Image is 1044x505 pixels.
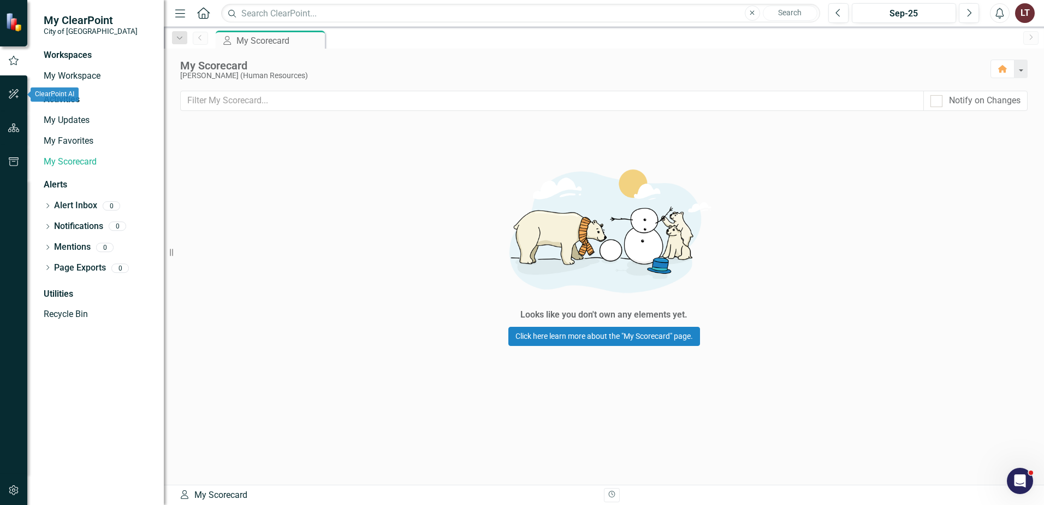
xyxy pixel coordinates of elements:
[508,327,700,346] a: Click here learn more about the "My Scorecard" page.
[54,199,97,212] a: Alert Inbox
[44,179,153,191] div: Alerts
[44,288,153,301] div: Utilities
[180,72,980,80] div: [PERSON_NAME] (Human Resources)
[54,262,106,274] a: Page Exports
[221,4,820,23] input: Search ClearPoint...
[236,34,322,48] div: My Scorecard
[763,5,817,21] button: Search
[180,91,924,111] input: Filter My Scorecard...
[44,70,153,83] a: My Workspace
[520,309,687,321] div: Looks like you don't own any elements yet.
[44,156,153,168] a: My Scorecard
[949,95,1021,107] div: Notify on Changes
[179,489,596,502] div: My Scorecard
[440,154,768,306] img: Getting started
[180,60,980,72] div: My Scorecard
[103,201,120,210] div: 0
[44,114,153,127] a: My Updates
[111,263,129,273] div: 0
[54,241,91,254] a: Mentions
[44,27,138,36] small: City of [GEOGRAPHIC_DATA]
[44,14,138,27] span: My ClearPoint
[5,12,25,31] img: ClearPoint Strategy
[44,49,92,62] div: Workspaces
[1007,468,1033,494] iframe: Intercom live chat
[54,220,103,233] a: Notifications
[109,222,126,231] div: 0
[44,135,153,148] a: My Favorites
[44,93,153,106] div: Activities
[778,8,802,17] span: Search
[856,7,952,20] div: Sep-25
[1015,3,1035,23] button: LT
[44,308,153,321] a: Recycle Bin
[96,243,114,252] div: 0
[852,3,956,23] button: Sep-25
[31,87,79,102] div: ClearPoint AI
